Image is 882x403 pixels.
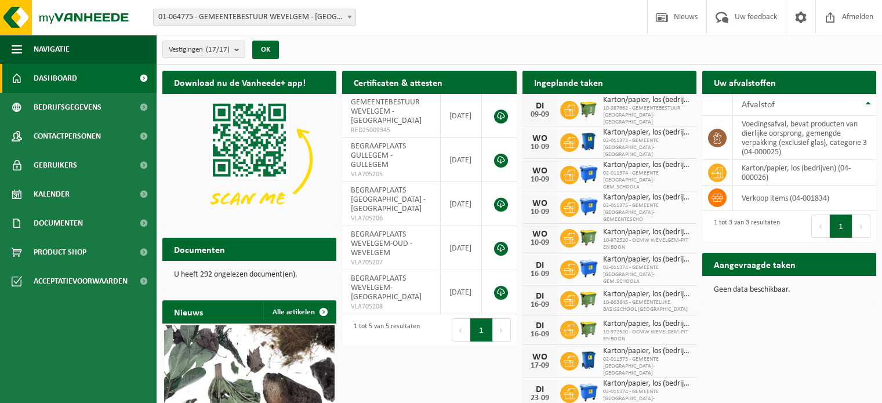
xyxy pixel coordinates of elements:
div: 16-09 [528,270,551,278]
div: 16-09 [528,331,551,339]
img: WB-0370-HPE-BE-01 [579,132,598,151]
td: karton/papier, los (bedrijven) (04-000026) [733,160,876,186]
span: VLA705205 [351,170,431,179]
img: WB-1100-HPE-BE-01 [579,259,598,278]
div: WO [528,199,551,208]
span: Karton/papier, los (bedrijven) [603,128,691,137]
span: 02-011374 - GEMEENTE [GEOGRAPHIC_DATA]-GEM.SCHOOLA [603,264,691,285]
div: DI [528,292,551,301]
div: WO [528,353,551,362]
div: 10-09 [528,208,551,216]
span: 02-011374 - GEMEENTE [GEOGRAPHIC_DATA]-GEM.SCHOOLA [603,170,691,191]
span: Documenten [34,209,83,238]
span: 10-972520 - OCMW WEVELGEM-PIT EN BOON [603,329,691,343]
span: BEGRAAFPLAATS [GEOGRAPHIC_DATA] - [GEOGRAPHIC_DATA] [351,186,426,213]
p: U heeft 292 ongelezen document(en). [174,271,325,279]
div: 1 tot 3 van 3 resultaten [708,213,780,239]
span: Product Shop [34,238,86,267]
span: 02-011373 - GEMEENTE [GEOGRAPHIC_DATA]-[GEOGRAPHIC_DATA] [603,356,691,377]
td: verkoop items (04-001834) [733,186,876,210]
span: 02-011373 - GEMEENTE [GEOGRAPHIC_DATA]-[GEOGRAPHIC_DATA] [603,137,691,158]
button: 1 [830,215,852,238]
h2: Uw afvalstoffen [702,71,787,93]
span: Karton/papier, los (bedrijven) [603,255,691,264]
span: Bedrijfsgegevens [34,93,101,122]
h2: Download nu de Vanheede+ app! [162,71,317,93]
img: WB-1100-HPE-GN-50 [579,227,598,247]
span: 01-064775 - GEMEENTEBESTUUR WEVELGEM - WEVELGEM [154,9,355,26]
span: 10-987662 - GEMEENTEBESTUUR [GEOGRAPHIC_DATA]-[GEOGRAPHIC_DATA] [603,105,691,126]
td: [DATE] [441,138,482,182]
button: OK [252,41,279,59]
h2: Certificaten & attesten [342,71,454,93]
td: [DATE] [441,94,482,138]
span: Karton/papier, los (bedrijven) [603,320,691,329]
button: Previous [811,215,830,238]
div: 23-09 [528,394,551,402]
span: Navigatie [34,35,70,64]
span: RED25009345 [351,126,431,135]
h2: Ingeplande taken [522,71,615,93]
div: WO [528,134,551,143]
span: 02-011375 - GEMEENTE [GEOGRAPHIC_DATA]-GEMEENTESCHO [603,202,691,223]
img: WB-1100-HPE-BE-01 [579,164,598,184]
span: 01-064775 - GEMEENTEBESTUUR WEVELGEM - WEVELGEM [153,9,356,26]
img: WB-1100-HPE-BE-01 [579,197,598,216]
span: BEGRAAFPLAATS WEVELGEM-[GEOGRAPHIC_DATA] [351,274,422,302]
button: Vestigingen(17/17) [162,41,245,58]
span: Karton/papier, los (bedrijven) [603,379,691,389]
h2: Documenten [162,238,237,260]
span: Karton/papier, los (bedrijven) [603,161,691,170]
span: Karton/papier, los (bedrijven) [603,96,691,105]
span: Dashboard [34,64,77,93]
span: GEMEENTEBESTUUR WEVELGEM - [GEOGRAPHIC_DATA] [351,98,422,125]
td: [DATE] [441,182,482,226]
h2: Aangevraagde taken [702,253,807,275]
span: BEGRAAFPLAATS WEVELGEM-OUD - WEVELGEM [351,230,412,257]
img: WB-1100-HPE-GN-50 [579,319,598,339]
button: Next [852,215,870,238]
div: DI [528,385,551,394]
td: [DATE] [441,226,482,270]
span: Vestigingen [169,41,230,59]
td: voedingsafval, bevat producten van dierlijke oorsprong, gemengde verpakking (exclusief glas), cat... [733,116,876,160]
div: 1 tot 5 van 5 resultaten [348,317,420,343]
div: 10-09 [528,176,551,184]
span: VLA705206 [351,214,431,223]
count: (17/17) [206,46,230,53]
img: WB-0370-HPE-BE-01 [579,350,598,370]
td: [DATE] [441,270,482,314]
div: 10-09 [528,239,551,247]
p: Geen data beschikbaar. [714,286,865,294]
span: Acceptatievoorwaarden [34,267,128,296]
button: Previous [452,318,470,342]
span: Afvalstof [742,100,775,110]
span: Karton/papier, los (bedrijven) [603,347,691,356]
div: DI [528,261,551,270]
span: Kalender [34,180,70,209]
img: WB-1100-HPE-GN-50 [579,99,598,119]
div: 09-09 [528,111,551,119]
span: VLA705207 [351,258,431,267]
div: WO [528,166,551,176]
span: Karton/papier, los (bedrijven) [603,290,691,299]
span: Karton/papier, los (bedrijven) [603,228,691,237]
img: WB-1100-HPE-GN-50 [579,289,598,309]
img: Download de VHEPlus App [162,94,336,224]
span: VLA705208 [351,302,431,311]
img: WB-1100-HPE-BE-01 [579,383,598,402]
div: 17-09 [528,362,551,370]
span: 10-972520 - OCMW WEVELGEM-PIT EN BOON [603,237,691,251]
div: DI [528,101,551,111]
div: WO [528,230,551,239]
div: DI [528,321,551,331]
a: Alle artikelen [263,300,335,324]
button: 1 [470,318,493,342]
span: 10-863845 - GEMEENTELIJKE BASISSCHOOL [GEOGRAPHIC_DATA] [603,299,691,313]
span: Gebruikers [34,151,77,180]
span: Contactpersonen [34,122,101,151]
span: BEGRAAFPLAATS GULLEGEM - GULLEGEM [351,142,406,169]
div: 16-09 [528,301,551,309]
h2: Nieuws [162,300,215,323]
button: Next [493,318,511,342]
